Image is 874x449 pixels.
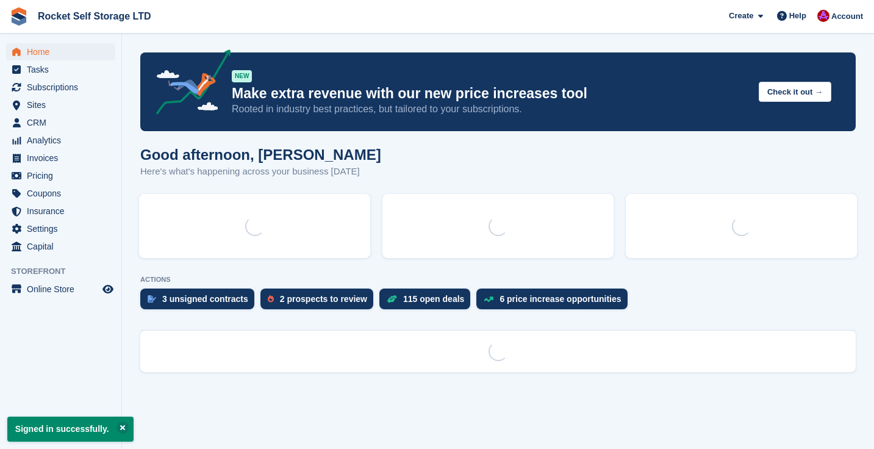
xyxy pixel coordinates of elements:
[268,295,274,303] img: prospect-51fa495bee0391a8d652442698ab0144808aea92771e9ea1ae160a38d050c398.svg
[260,289,379,315] a: 2 prospects to review
[232,102,749,116] p: Rooted in industry best practices, but tailored to your subscriptions.
[27,43,100,60] span: Home
[148,295,156,303] img: contract_signature_icon-13c848040528278c33f63329250d36e43548de30e8caae1d1a13099fd9432cc5.svg
[101,282,115,296] a: Preview store
[33,6,156,26] a: Rocket Self Storage LTD
[280,294,367,304] div: 2 prospects to review
[27,96,100,113] span: Sites
[6,203,115,220] a: menu
[6,238,115,255] a: menu
[6,43,115,60] a: menu
[27,132,100,149] span: Analytics
[27,79,100,96] span: Subscriptions
[27,185,100,202] span: Coupons
[484,296,493,302] img: price_increase_opportunities-93ffe204e8149a01c8c9dc8f82e8f89637d9d84a8eef4429ea346261dce0b2c0.svg
[6,185,115,202] a: menu
[146,49,231,119] img: price-adjustments-announcement-icon-8257ccfd72463d97f412b2fc003d46551f7dbcb40ab6d574587a9cd5c0d94...
[817,10,829,22] img: Lee Tresadern
[6,167,115,184] a: menu
[27,149,100,167] span: Invoices
[476,289,633,315] a: 6 price increase opportunities
[232,85,749,102] p: Make extra revenue with our new price increases tool
[831,10,863,23] span: Account
[27,167,100,184] span: Pricing
[789,10,806,22] span: Help
[27,281,100,298] span: Online Store
[6,149,115,167] a: menu
[387,295,397,303] img: deal-1b604bf984904fb50ccaf53a9ad4b4a5d6e5aea283cecdc64d6e3604feb123c2.svg
[379,289,476,315] a: 115 open deals
[27,114,100,131] span: CRM
[11,265,121,278] span: Storefront
[6,132,115,149] a: menu
[10,7,28,26] img: stora-icon-8386f47178a22dfd0bd8f6a31ec36ba5ce8667c1dd55bd0f319d3a0aa187defe.svg
[7,417,134,442] p: Signed in successfully.
[6,61,115,78] a: menu
[6,96,115,113] a: menu
[232,70,252,82] div: NEW
[140,289,260,315] a: 3 unsigned contracts
[6,114,115,131] a: menu
[27,238,100,255] span: Capital
[6,79,115,96] a: menu
[140,276,856,284] p: ACTIONS
[500,294,621,304] div: 6 price increase opportunities
[759,82,831,102] button: Check it out →
[140,165,381,179] p: Here's what's happening across your business [DATE]
[162,294,248,304] div: 3 unsigned contracts
[6,281,115,298] a: menu
[27,61,100,78] span: Tasks
[729,10,753,22] span: Create
[403,294,464,304] div: 115 open deals
[27,220,100,237] span: Settings
[6,220,115,237] a: menu
[27,203,100,220] span: Insurance
[140,146,381,163] h1: Good afternoon, [PERSON_NAME]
